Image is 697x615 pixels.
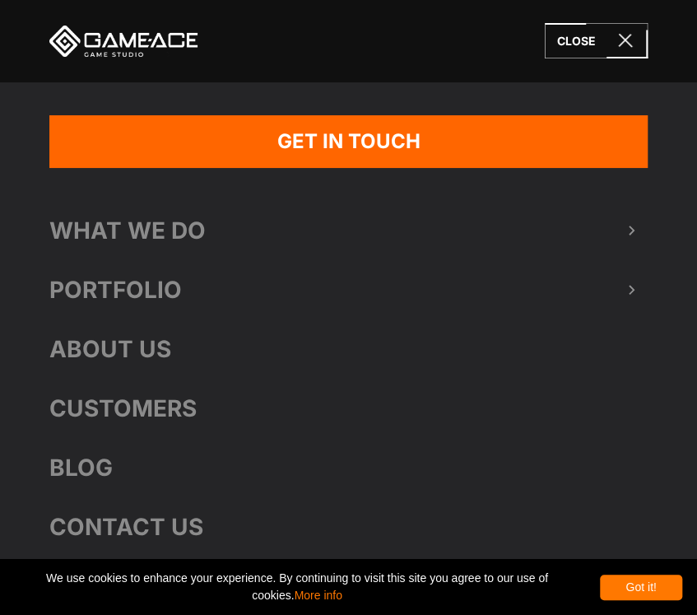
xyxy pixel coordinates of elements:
a: What we do [49,201,648,260]
a: close [545,23,648,58]
a: More info [295,589,342,602]
a: Get In Touch [49,115,648,168]
div: Got it! [600,575,682,600]
a: Portfolio [49,260,648,319]
a: About Us [49,319,648,379]
span: We use cookies to enhance your experience. By continuing to visit this site you agree to our use ... [15,566,579,608]
a: Contact us [49,497,648,557]
a: Customers [49,379,648,438]
a: Blog [49,438,648,497]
